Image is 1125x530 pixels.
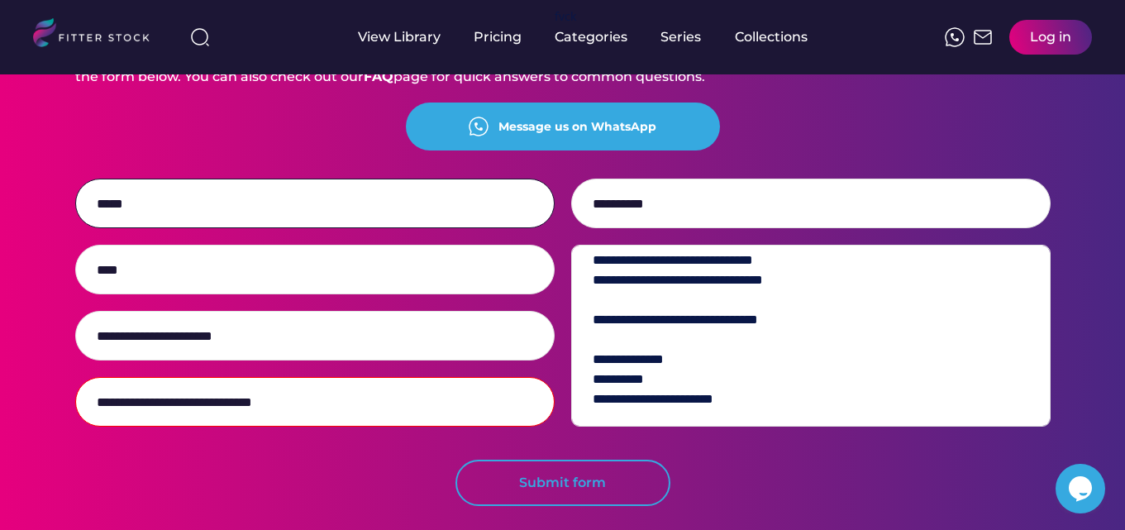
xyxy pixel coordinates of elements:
[1030,28,1071,46] div: Log in
[1056,464,1108,513] iframe: chat widget
[33,18,164,52] img: LOGO.svg
[555,28,627,46] div: Categories
[498,119,656,136] div: Message us on WhatsApp
[358,28,441,46] div: View Library
[474,28,522,46] div: Pricing
[660,28,702,46] div: Series
[973,27,993,47] img: Frame%2051.svg
[735,28,808,46] div: Collections
[455,460,670,506] button: Submit form
[190,27,210,47] img: search-normal%203.svg
[945,27,965,47] img: meteor-icons_whatsapp%20%281%29.svg
[555,8,576,25] div: fvck
[364,69,393,84] a: FAQ
[469,117,489,136] img: meteor-icons_whatsapp%20%281%29.svg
